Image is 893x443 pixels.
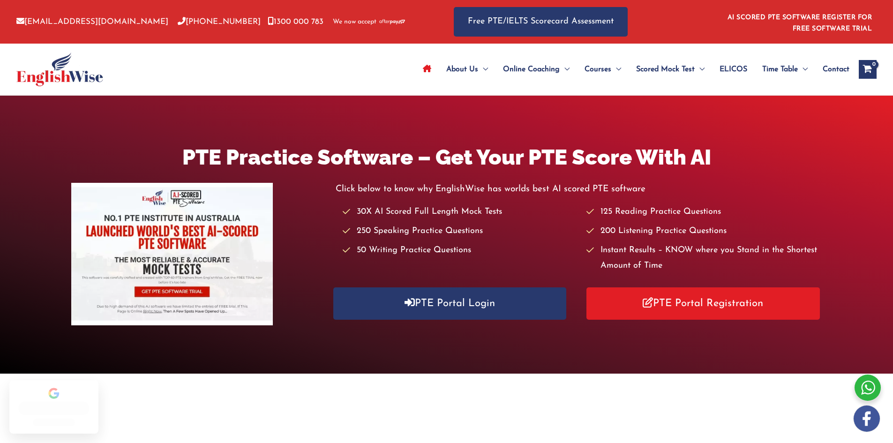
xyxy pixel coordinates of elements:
[333,17,376,27] span: We now accept
[343,224,578,239] li: 250 Speaking Practice Questions
[343,204,578,220] li: 30X AI Scored Full Length Mock Tests
[71,183,273,325] img: pte-institute-main
[16,18,168,26] a: [EMAIL_ADDRESS][DOMAIN_NAME]
[722,7,877,37] aside: Header Widget 1
[446,53,478,86] span: About Us
[439,53,495,86] a: About UsMenu Toggle
[798,53,808,86] span: Menu Toggle
[343,243,578,258] li: 50 Writing Practice Questions
[586,243,821,274] li: Instant Results – KNOW where you Stand in the Shortest Amount of Time
[71,143,821,172] h1: PTE Practice Software – Get Your PTE Score With AI
[712,53,755,86] a: ELICOS
[454,7,628,37] a: Free PTE/IELTS Scorecard Assessment
[859,60,877,79] a: View Shopping Cart, empty
[495,53,577,86] a: Online CoachingMenu Toggle
[636,53,695,86] span: Scored Mock Test
[178,18,261,26] a: [PHONE_NUMBER]
[762,53,798,86] span: Time Table
[478,53,488,86] span: Menu Toggle
[815,53,849,86] a: Contact
[755,53,815,86] a: Time TableMenu Toggle
[586,287,820,320] a: PTE Portal Registration
[560,53,570,86] span: Menu Toggle
[586,224,821,239] li: 200 Listening Practice Questions
[629,53,712,86] a: Scored Mock TestMenu Toggle
[586,204,821,220] li: 125 Reading Practice Questions
[695,53,705,86] span: Menu Toggle
[728,14,872,32] a: AI SCORED PTE SOFTWARE REGISTER FOR FREE SOFTWARE TRIAL
[333,287,567,320] a: PTE Portal Login
[379,19,405,24] img: Afterpay-Logo
[611,53,621,86] span: Menu Toggle
[720,53,747,86] span: ELICOS
[577,53,629,86] a: CoursesMenu Toggle
[823,53,849,86] span: Contact
[503,53,560,86] span: Online Coaching
[585,53,611,86] span: Courses
[415,53,849,86] nav: Site Navigation: Main Menu
[854,405,880,432] img: white-facebook.png
[336,181,822,197] p: Click below to know why EnglishWise has worlds best AI scored PTE software
[268,18,323,26] a: 1300 000 783
[16,53,103,86] img: cropped-ew-logo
